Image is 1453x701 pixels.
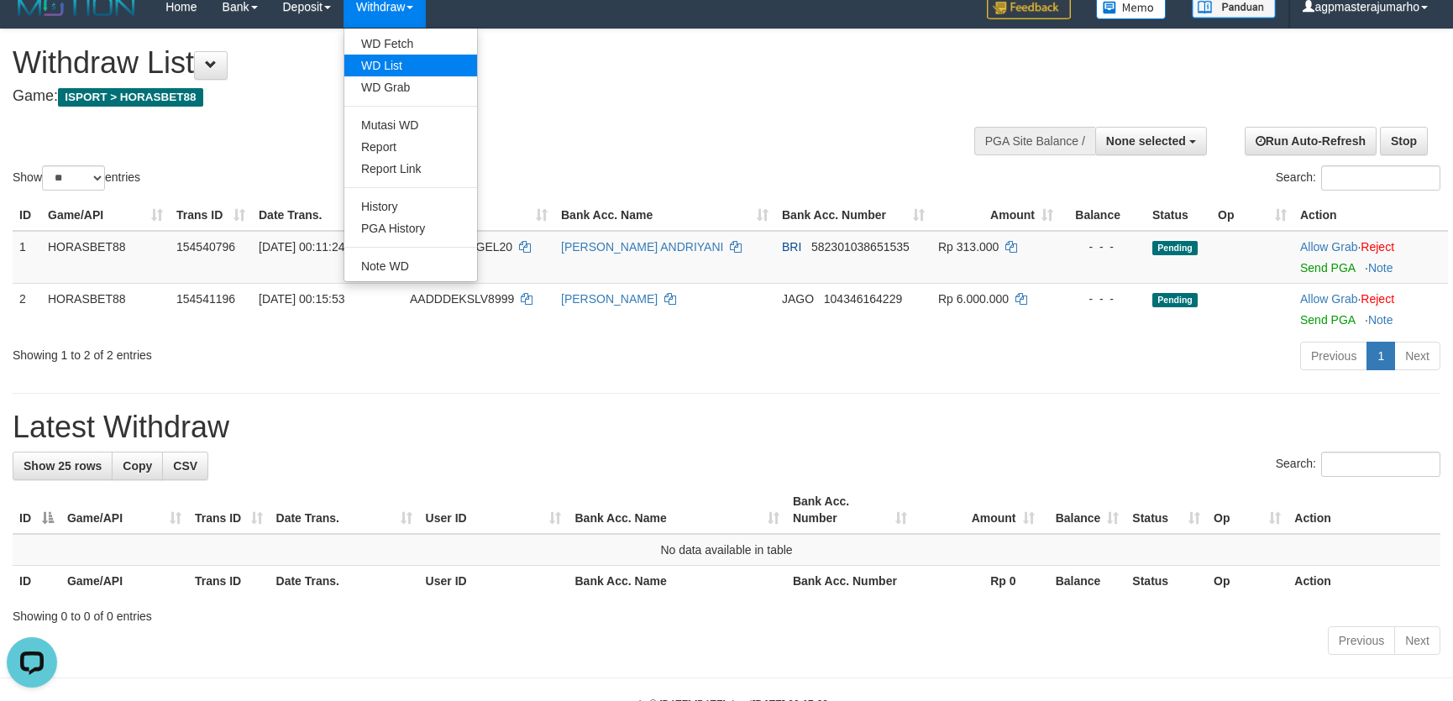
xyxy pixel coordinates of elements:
[13,486,60,534] th: ID: activate to sort column descending
[7,7,57,57] button: Open LiveChat chat widget
[1041,566,1126,597] th: Balance
[188,486,270,534] th: Trans ID: activate to sort column ascending
[782,240,801,254] span: BRI
[1095,127,1207,155] button: None selected
[1041,486,1126,534] th: Balance: activate to sort column ascending
[1060,200,1146,231] th: Balance
[1300,240,1361,254] span: ·
[252,200,403,231] th: Date Trans.: activate to sort column descending
[344,33,477,55] a: WD Fetch
[259,292,344,306] span: [DATE] 00:15:53
[1368,261,1393,275] a: Note
[13,601,1440,625] div: Showing 0 to 0 of 0 entries
[123,459,152,473] span: Copy
[1211,200,1293,231] th: Op: activate to sort column ascending
[13,283,41,335] td: 2
[344,217,477,239] a: PGA History
[13,88,952,105] h4: Game:
[561,240,723,254] a: [PERSON_NAME] ANDRIYANI
[344,114,477,136] a: Mutasi WD
[259,240,344,254] span: [DATE] 00:11:24
[60,566,188,597] th: Game/API
[1207,566,1288,597] th: Op
[162,452,208,480] a: CSV
[1067,290,1139,307] div: - - -
[344,55,477,76] a: WD List
[1207,486,1288,534] th: Op: activate to sort column ascending
[1368,313,1393,327] a: Note
[403,200,554,231] th: User ID: activate to sort column ascending
[24,459,102,473] span: Show 25 rows
[13,340,593,364] div: Showing 1 to 2 of 2 entries
[1321,165,1440,191] input: Search:
[1146,200,1211,231] th: Status
[13,534,1440,566] td: No data available in table
[13,200,41,231] th: ID
[410,292,514,306] span: AADDDEKSLV8999
[41,200,170,231] th: Game/API: activate to sort column ascending
[176,240,235,254] span: 154540796
[554,200,775,231] th: Bank Acc. Name: activate to sort column ascending
[1067,238,1139,255] div: - - -
[1152,241,1198,255] span: Pending
[270,486,419,534] th: Date Trans.: activate to sort column ascending
[270,566,419,597] th: Date Trans.
[938,240,999,254] span: Rp 313.000
[58,88,203,107] span: ISPORT > HORASBET88
[811,240,910,254] span: Copy 582301038651535 to clipboard
[1394,626,1440,655] a: Next
[974,127,1095,155] div: PGA Site Balance /
[112,452,163,480] a: Copy
[1276,165,1440,191] label: Search:
[41,231,170,284] td: HORASBET88
[1288,566,1440,597] th: Action
[1300,292,1357,306] a: Allow Grab
[1300,261,1355,275] a: Send PGA
[173,459,197,473] span: CSV
[824,292,902,306] span: Copy 104346164229 to clipboard
[1125,486,1207,534] th: Status: activate to sort column ascending
[1366,342,1395,370] a: 1
[13,566,60,597] th: ID
[344,136,477,158] a: Report
[176,292,235,306] span: 154541196
[13,165,140,191] label: Show entries
[568,566,785,597] th: Bank Acc. Name
[1125,566,1207,597] th: Status
[1288,486,1440,534] th: Action
[1300,240,1357,254] a: Allow Grab
[782,292,814,306] span: JAGO
[1106,134,1186,148] span: None selected
[13,231,41,284] td: 1
[1361,292,1394,306] a: Reject
[344,158,477,180] a: Report Link
[1293,200,1448,231] th: Action
[419,486,569,534] th: User ID: activate to sort column ascending
[1300,313,1355,327] a: Send PGA
[1328,626,1395,655] a: Previous
[188,566,270,597] th: Trans ID
[1293,231,1448,284] td: ·
[1152,293,1198,307] span: Pending
[170,200,252,231] th: Trans ID: activate to sort column ascending
[344,76,477,98] a: WD Grab
[1394,342,1440,370] a: Next
[13,411,1440,444] h1: Latest Withdraw
[1293,283,1448,335] td: ·
[419,566,569,597] th: User ID
[60,486,188,534] th: Game/API: activate to sort column ascending
[561,292,658,306] a: [PERSON_NAME]
[786,486,914,534] th: Bank Acc. Number: activate to sort column ascending
[13,452,113,480] a: Show 25 rows
[1361,240,1394,254] a: Reject
[42,165,105,191] select: Showentries
[344,255,477,277] a: Note WD
[1276,452,1440,477] label: Search:
[1300,292,1361,306] span: ·
[1300,342,1367,370] a: Previous
[41,283,170,335] td: HORASBET88
[786,566,914,597] th: Bank Acc. Number
[568,486,785,534] th: Bank Acc. Name: activate to sort column ascending
[914,566,1041,597] th: Rp 0
[914,486,1041,534] th: Amount: activate to sort column ascending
